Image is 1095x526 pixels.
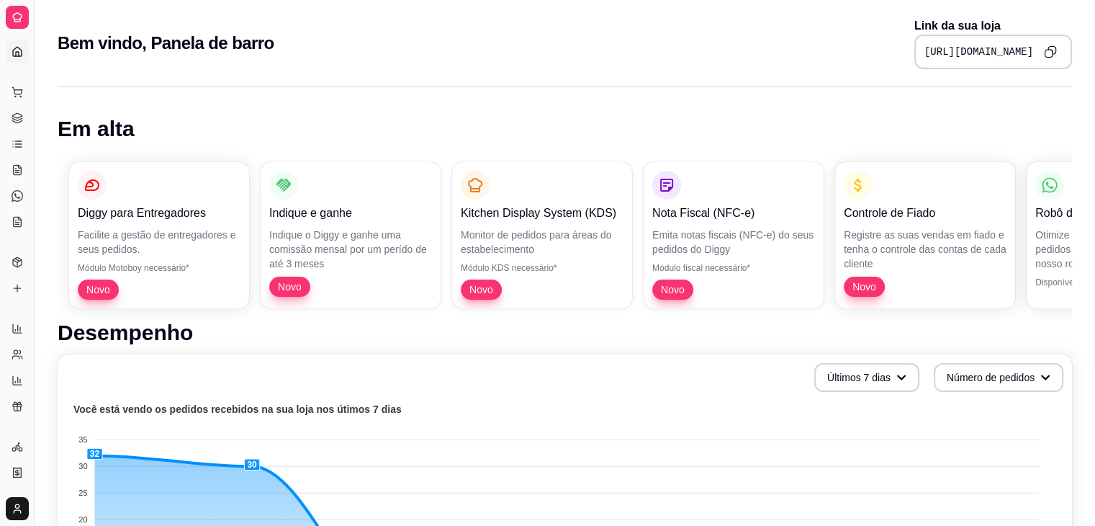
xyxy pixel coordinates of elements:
span: Novo [272,280,307,294]
p: Registre as suas vendas em fiado e tenha o controle das contas de cada cliente [844,228,1006,271]
p: Diggy para Entregadores [78,205,240,222]
tspan: 35 [78,435,87,444]
text: Você está vendo os pedidos recebidos na sua loja nos útimos 7 dias [73,404,402,415]
h2: Bem vindo, Panela de barro [58,32,274,55]
button: Kitchen Display System (KDS)Monitor de pedidos para áreas do estabelecimentoMódulo KDS necessário... [452,162,632,308]
p: Kitchen Display System (KDS) [461,205,623,222]
tspan: 25 [78,489,87,497]
p: Módulo fiscal necessário* [652,262,815,274]
button: Últimos 7 dias [814,363,919,392]
p: Link da sua loja [914,17,1072,35]
h1: Em alta [58,116,1072,142]
h1: Desempenho [58,320,1072,346]
button: Controle de FiadoRegistre as suas vendas em fiado e tenha o controle das contas de cada clienteNovo [835,162,1015,308]
span: Novo [655,282,690,297]
pre: [URL][DOMAIN_NAME] [924,45,1033,59]
tspan: 30 [78,462,87,471]
p: Controle de Fiado [844,205,1006,222]
p: Emita notas fiscais (NFC-e) do seus pedidos do Diggy [652,228,815,257]
p: Facilite a gestão de entregadores e seus pedidos. [78,228,240,257]
p: Indique o Diggy e ganhe uma comissão mensal por um perído de até 3 meses [269,228,432,271]
span: Novo [81,282,116,297]
button: Diggy para EntregadoresFacilite a gestão de entregadores e seus pedidos.Módulo Motoboy necessário... [69,162,249,308]
p: Módulo KDS necessário* [461,262,623,274]
p: Monitor de pedidos para áreas do estabelecimento [461,228,623,257]
button: Número de pedidos [934,363,1063,392]
button: Indique e ganheIndique o Diggy e ganhe uma comissão mensal por um perído de até 3 mesesNovo [261,162,441,308]
button: Nota Fiscal (NFC-e)Emita notas fiscais (NFC-e) do seus pedidos do DiggyMódulo fiscal necessário*Novo [644,162,824,308]
button: Copy to clipboard [1039,40,1062,63]
p: Nota Fiscal (NFC-e) [652,205,815,222]
span: Novo [847,280,882,294]
p: Módulo Motoboy necessário* [78,262,240,274]
span: Novo [464,282,499,297]
p: Indique e ganhe [269,205,432,222]
tspan: 20 [78,515,87,524]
